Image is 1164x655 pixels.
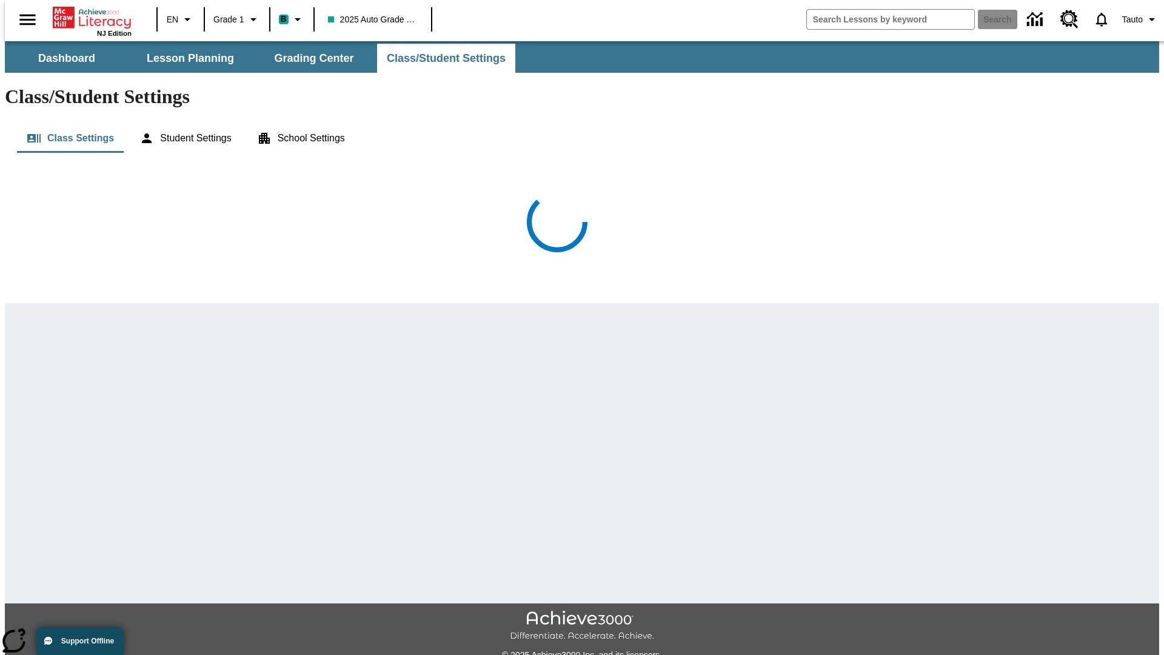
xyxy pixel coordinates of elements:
a: Resource Center, Will open in new tab [1053,3,1086,36]
button: Boost Class color is teal. Change class color [274,8,310,30]
span: NJ Edition [97,30,132,37]
button: Grading Center [253,44,375,73]
span: B [281,12,287,27]
span: Grade 1 [213,13,244,26]
button: Grade: Grade 1, Select a grade [209,8,266,30]
a: Home [53,5,132,30]
span: Support Offline [61,637,114,645]
span: Class/Student Settings [387,52,506,65]
span: 2025 Auto Grade 1 A [328,13,418,26]
span: EN [167,13,178,26]
div: SubNavbar [5,44,517,73]
span: Grading Center [274,52,353,65]
span: Tauto [1122,13,1143,26]
h1: Class/Student Settings [5,86,1159,108]
button: Language: EN, Select a language [161,8,200,30]
button: Class/Student Settings [377,44,515,73]
button: Class Settings [17,124,124,153]
div: Class/Student Settings [17,124,1147,153]
div: Home [53,4,132,37]
button: School Settings [247,124,355,153]
input: search field [807,10,974,29]
button: Support Offline [36,627,124,655]
a: Data Center [1020,3,1053,36]
span: Lesson Planning [147,52,234,65]
span: Dashboard [38,52,95,65]
button: Lesson Planning [130,44,251,73]
button: Profile/Settings [1117,8,1164,30]
button: Dashboard [6,44,127,73]
div: SubNavbar [5,41,1159,73]
a: Notifications [1086,4,1117,35]
button: Student Settings [130,124,241,153]
img: Achieve3000 Differentiate Accelerate Achieve [510,611,654,642]
button: Open side menu [10,2,45,38]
